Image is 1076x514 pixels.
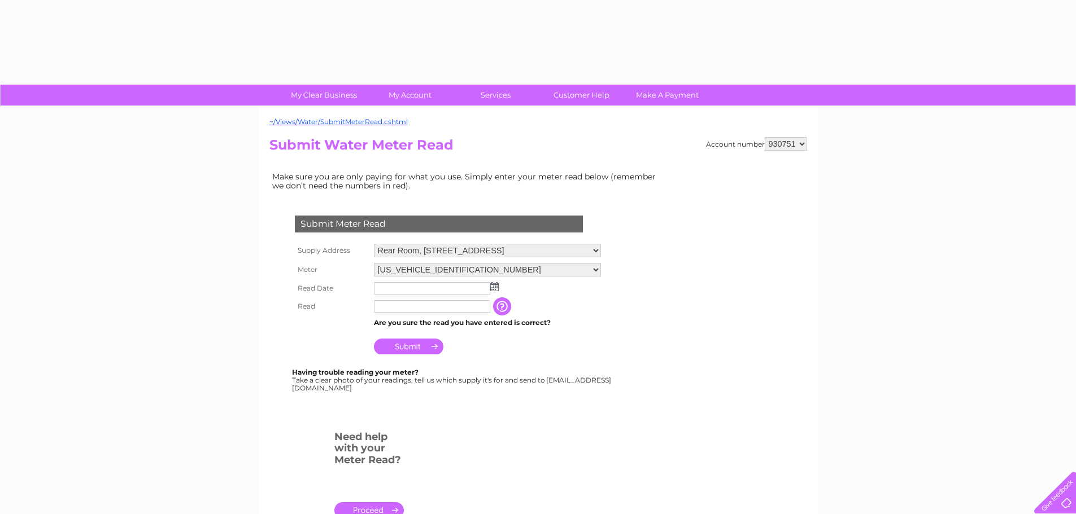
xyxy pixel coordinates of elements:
[621,85,714,106] a: Make A Payment
[493,297,513,315] input: Information
[292,279,371,297] th: Read Date
[374,339,443,354] input: Submit
[277,85,371,106] a: My Clear Business
[292,297,371,315] th: Read
[292,260,371,279] th: Meter
[295,216,583,232] div: Submit Meter Read
[449,85,542,106] a: Services
[490,282,499,291] img: ...
[334,429,404,472] h3: Need help with your Meter Read?
[363,85,456,106] a: My Account
[292,241,371,260] th: Supply Address
[535,85,628,106] a: Customer Help
[292,368,419,376] b: Having trouble reading your meter?
[706,137,807,151] div: Account number
[269,169,665,193] td: Make sure you are only paying for what you use. Simply enter your meter read below (remember we d...
[292,368,613,392] div: Take a clear photo of your readings, tell us which supply it's for and send to [EMAIL_ADDRESS][DO...
[269,117,408,126] a: ~/Views/Water/SubmitMeterRead.cshtml
[371,315,604,330] td: Are you sure the read you have entered is correct?
[269,137,807,159] h2: Submit Water Meter Read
